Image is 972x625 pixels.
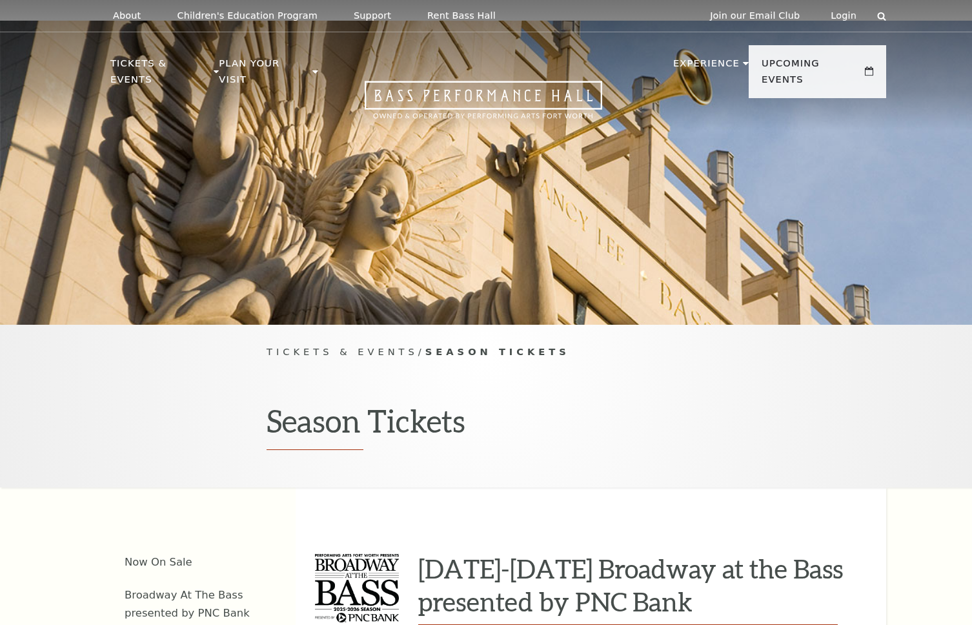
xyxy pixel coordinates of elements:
[125,589,250,620] a: Broadway At The Bass presented by PNC Bank
[113,10,141,21] p: About
[219,56,309,95] p: Plan Your Visit
[315,554,399,622] img: 2526-logo-stack-a_k.png
[427,10,496,21] p: Rent Bass Hall
[418,552,847,618] h3: [DATE]-[DATE] Broadway at the Bass presented by PNC Bank
[425,346,570,357] span: Season Tickets
[267,346,418,357] span: Tickets & Events
[110,56,210,95] p: Tickets & Events
[354,10,391,21] p: Support
[267,402,705,450] h1: Season Tickets
[267,344,705,360] p: /
[673,56,740,79] p: Experience
[177,10,318,21] p: Children's Education Program
[125,556,192,568] a: Now On Sale
[762,56,862,95] p: Upcoming Events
